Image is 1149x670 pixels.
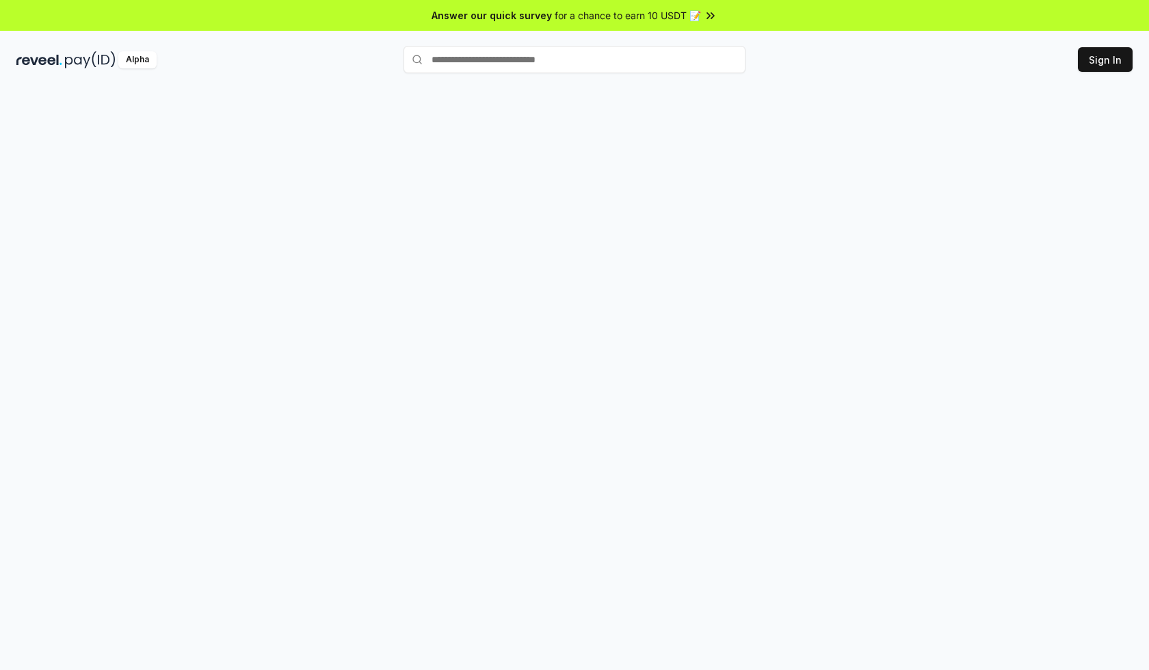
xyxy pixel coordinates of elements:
[16,51,62,68] img: reveel_dark
[432,8,552,23] span: Answer our quick survey
[118,51,157,68] div: Alpha
[1078,47,1133,72] button: Sign In
[65,51,116,68] img: pay_id
[555,8,701,23] span: for a chance to earn 10 USDT 📝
